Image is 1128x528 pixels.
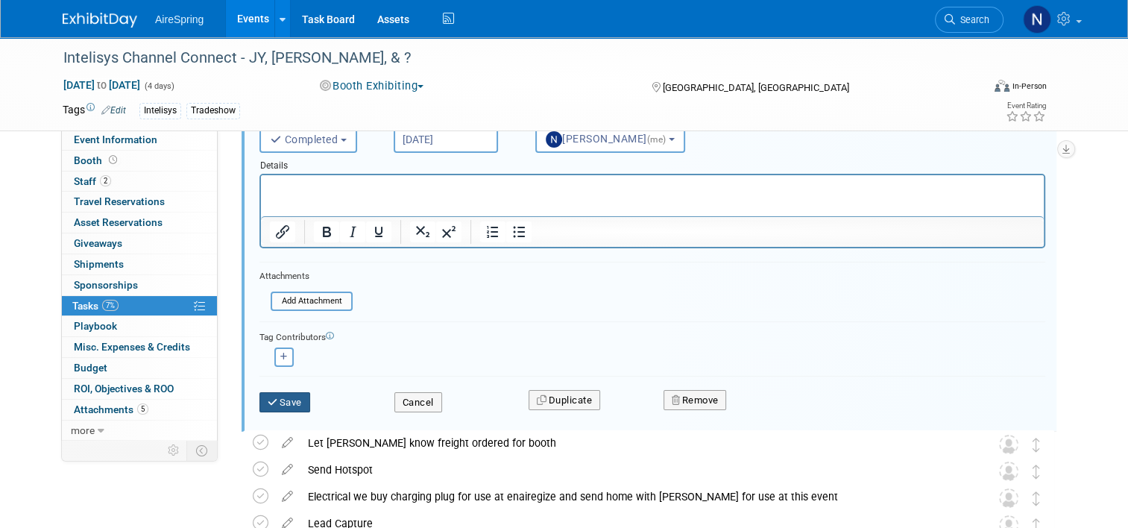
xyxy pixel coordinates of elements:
[436,221,461,242] button: Superscript
[1033,465,1040,479] i: Move task
[62,172,217,192] a: Staff2
[74,320,117,332] span: Playbook
[186,103,240,119] div: Tradeshow
[95,79,109,91] span: to
[664,390,727,411] button: Remove
[74,258,124,270] span: Shipments
[62,316,217,336] a: Playbook
[300,430,969,456] div: Let [PERSON_NAME] know freight ordered for booth
[62,213,217,233] a: Asset Reservations
[901,78,1047,100] div: Event Format
[366,221,391,242] button: Underline
[999,488,1018,508] img: Unassigned
[62,337,217,357] a: Misc. Expenses & Credits
[63,78,141,92] span: [DATE] [DATE]
[63,102,126,119] td: Tags
[139,103,181,119] div: Intelisys
[935,7,1003,33] a: Search
[72,300,119,312] span: Tasks
[259,270,353,283] div: Attachments
[647,134,667,145] span: (me)
[58,45,963,72] div: Intelisys Channel Connect - JY, [PERSON_NAME], & ?
[102,300,119,311] span: 7%
[62,421,217,441] a: more
[261,175,1044,216] iframe: Rich Text Area
[62,358,217,378] a: Budget
[74,175,111,187] span: Staff
[270,133,338,145] span: Completed
[274,463,300,477] a: edit
[74,133,157,145] span: Event Information
[74,279,138,291] span: Sponsorships
[410,221,435,242] button: Subscript
[62,400,217,420] a: Attachments5
[999,435,1018,454] img: Unassigned
[999,462,1018,481] img: Unassigned
[259,392,310,413] button: Save
[62,379,217,399] a: ROI, Objectives & ROO
[155,13,204,25] span: AireSpring
[506,221,532,242] button: Bullet list
[137,403,148,415] span: 5
[161,441,187,460] td: Personalize Event Tab Strip
[62,296,217,316] a: Tasks7%
[259,328,1045,344] div: Tag Contributors
[100,175,111,186] span: 2
[1023,5,1051,34] img: Natalie Pyron
[62,151,217,171] a: Booth
[101,105,126,116] a: Edit
[106,154,120,166] span: Booth not reserved yet
[74,403,148,415] span: Attachments
[1033,438,1040,452] i: Move task
[74,362,107,374] span: Budget
[995,80,1009,92] img: Format-Inperson.png
[394,392,442,413] button: Cancel
[74,237,122,249] span: Giveaways
[546,133,669,145] span: [PERSON_NAME]
[62,130,217,150] a: Event Information
[143,81,174,91] span: (4 days)
[74,195,165,207] span: Travel Reservations
[62,254,217,274] a: Shipments
[74,154,120,166] span: Booth
[63,13,137,28] img: ExhibitDay
[1012,81,1047,92] div: In-Person
[955,14,989,25] span: Search
[270,221,295,242] button: Insert/edit link
[315,78,430,94] button: Booth Exhibiting
[74,341,190,353] span: Misc. Expenses & Credits
[394,126,498,153] input: Due Date
[314,221,339,242] button: Bold
[1033,491,1040,506] i: Move task
[74,383,174,395] span: ROI, Objectives & ROO
[480,221,505,242] button: Numbered list
[340,221,365,242] button: Italic
[274,436,300,450] a: edit
[62,192,217,212] a: Travel Reservations
[259,126,357,153] button: Completed
[259,153,1045,174] div: Details
[300,484,969,509] div: Electrical we buy charging plug for use at enairegize and send home with [PERSON_NAME] for use at...
[187,441,218,460] td: Toggle Event Tabs
[300,457,969,483] div: Send Hotspot
[274,490,300,503] a: edit
[663,82,849,93] span: [GEOGRAPHIC_DATA], [GEOGRAPHIC_DATA]
[74,216,163,228] span: Asset Reservations
[62,233,217,254] a: Giveaways
[62,275,217,295] a: Sponsorships
[1006,102,1046,110] div: Event Rating
[535,126,685,153] button: [PERSON_NAME](me)
[529,390,600,411] button: Duplicate
[71,424,95,436] span: more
